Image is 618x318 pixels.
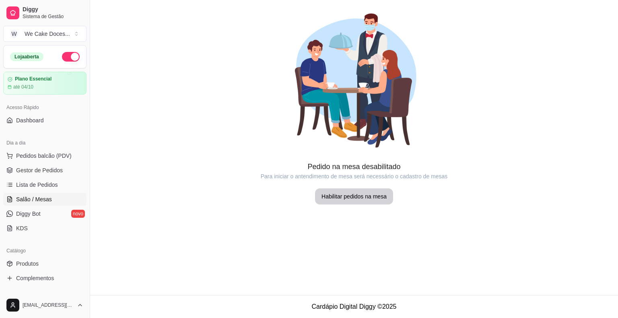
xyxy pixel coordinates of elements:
a: Lista de Pedidos [3,178,87,191]
a: Complementos [3,272,87,285]
div: Loja aberta [10,52,43,61]
span: Lista de Pedidos [16,181,58,189]
a: DiggySistema de Gestão [3,3,87,23]
span: Gestor de Pedidos [16,166,63,174]
span: KDS [16,224,28,232]
a: Gestor de Pedidos [3,164,87,177]
a: Salão / Mesas [3,193,87,206]
article: Pedido na mesa desabilitado [90,161,618,172]
a: KDS [3,222,87,235]
a: Plano Essencialaté 04/10 [3,72,87,95]
a: Diggy Botnovo [3,207,87,220]
button: Alterar Status [62,52,80,62]
span: Produtos [16,260,39,268]
button: Habilitar pedidos na mesa [315,188,393,204]
div: Acesso Rápido [3,101,87,114]
span: Salão / Mesas [16,195,52,203]
span: Diggy [23,6,83,13]
button: [EMAIL_ADDRESS][DOMAIN_NAME] [3,295,87,315]
div: Dia a dia [3,136,87,149]
a: Dashboard [3,114,87,127]
div: Catálogo [3,244,87,257]
span: Complementos [16,274,54,282]
article: Para iniciar o antendimento de mesa será necessário o cadastro de mesas [90,172,618,180]
span: Sistema de Gestão [23,13,83,20]
button: Pedidos balcão (PDV) [3,149,87,162]
div: We Cake Doces ... [25,30,70,38]
span: Diggy Bot [16,210,41,218]
article: Plano Essencial [15,76,51,82]
a: Produtos [3,257,87,270]
span: Dashboard [16,116,44,124]
footer: Cardápio Digital Diggy © 2025 [90,295,618,318]
button: Select a team [3,26,87,42]
span: Pedidos balcão (PDV) [16,152,72,160]
span: [EMAIL_ADDRESS][DOMAIN_NAME] [23,302,74,308]
article: até 04/10 [13,84,33,90]
span: W [10,30,18,38]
